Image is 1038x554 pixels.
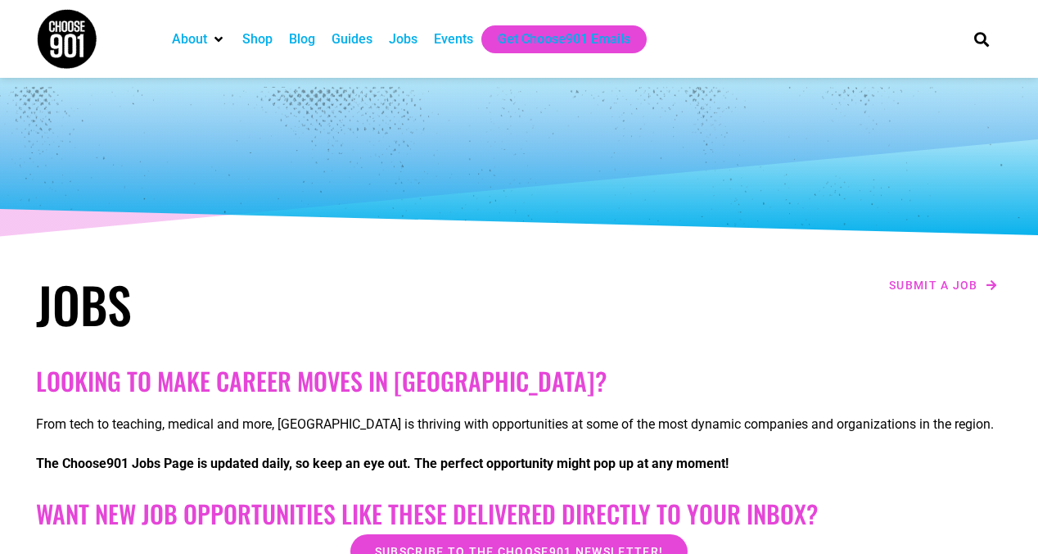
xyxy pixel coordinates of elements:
[332,30,372,49] a: Guides
[434,30,473,49] a: Events
[36,415,1002,434] p: From tech to teaching, medical and more, [GEOGRAPHIC_DATA] is thriving with opportunities at some...
[242,30,273,49] a: Shop
[289,30,315,49] a: Blog
[164,25,946,53] nav: Main nav
[498,30,630,49] a: Get Choose901 Emails
[172,30,207,49] a: About
[164,25,234,53] div: About
[889,279,978,291] span: Submit a job
[36,456,729,471] strong: The Choose901 Jobs Page is updated daily, so keep an eye out. The perfect opportunity might pop u...
[36,499,1002,529] h2: Want New Job Opportunities like these Delivered Directly to your Inbox?
[389,30,417,49] a: Jobs
[884,275,1002,296] a: Submit a job
[36,366,1002,396] h2: Looking to make career moves in [GEOGRAPHIC_DATA]?
[36,275,511,334] h1: Jobs
[968,25,995,52] div: Search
